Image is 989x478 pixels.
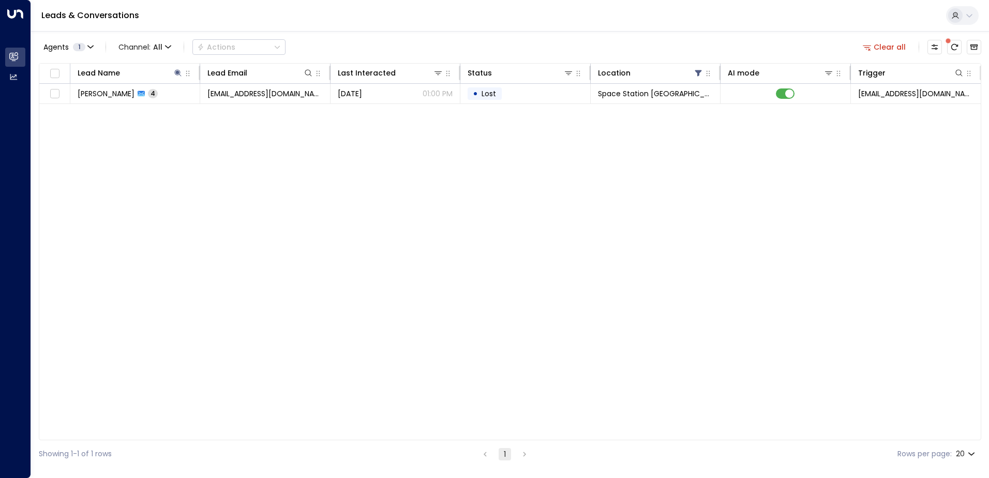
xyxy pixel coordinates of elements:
div: 20 [956,446,977,461]
div: Lead Name [78,67,183,79]
div: Lead Email [207,67,313,79]
span: Toggle select row [48,87,61,100]
nav: pagination navigation [478,447,531,460]
button: Clear all [859,40,910,54]
span: j.bagnall90@gmail.com [207,88,322,99]
div: AI mode [728,67,759,79]
span: leads@space-station.co.uk [858,88,973,99]
div: Lead Name [78,67,120,79]
span: Lost [482,88,496,99]
div: Last Interacted [338,67,396,79]
div: Trigger [858,67,886,79]
span: 1 [73,43,85,51]
button: Archived Leads [967,40,981,54]
button: Agents1 [39,40,97,54]
span: There are new threads available. Refresh the grid to view the latest updates. [947,40,962,54]
span: Jonathan Bagnall [78,88,134,99]
div: Location [598,67,703,79]
span: 4 [148,89,158,98]
div: Button group with a nested menu [192,39,286,55]
div: • [473,85,478,102]
span: Sep 10, 2025 [338,88,362,99]
button: Channel:All [114,40,175,54]
p: 01:00 PM [423,88,453,99]
button: page 1 [499,448,511,460]
div: Trigger [858,67,964,79]
div: Location [598,67,631,79]
button: Customize [927,40,942,54]
div: Showing 1-1 of 1 rows [39,449,112,459]
div: AI mode [728,67,833,79]
span: All [153,43,162,51]
span: Channel: [114,40,175,54]
div: Last Interacted [338,67,443,79]
span: Toggle select all [48,67,61,80]
button: Actions [192,39,286,55]
div: Status [468,67,492,79]
div: Actions [197,42,235,52]
span: Space Station Doncaster [598,88,713,99]
label: Rows per page: [897,449,952,459]
div: Lead Email [207,67,247,79]
div: Status [468,67,573,79]
span: Agents [43,43,69,51]
a: Leads & Conversations [41,9,139,21]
